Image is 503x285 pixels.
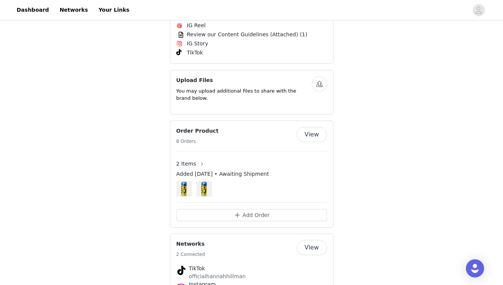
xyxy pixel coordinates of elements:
[176,138,219,145] h5: 8 Orders
[187,49,203,57] span: TikTok
[176,181,192,197] img: C4 Performance Energy® Carbonated
[189,273,315,280] p: officialhannahhillman
[12,2,53,19] a: Dashboard
[55,2,92,19] a: Networks
[187,31,307,39] span: Review our Content Guidelines (Attached) (1)
[176,23,182,29] img: Instagram Reels Icon
[297,240,327,255] button: View
[176,160,196,168] span: 2 Items
[176,209,327,221] button: Add Order
[466,259,484,277] div: Open Intercom Messenger
[297,127,327,142] button: View
[196,181,212,197] img: C4 Performance Energy® Carbonated
[94,2,134,19] a: Your Links
[176,76,312,84] h4: Upload Files
[189,265,315,273] h4: TikTok
[475,4,482,16] div: avatar
[170,121,333,228] div: Order Product
[187,22,206,29] span: IG Reel
[187,40,208,48] span: IG Story
[176,41,182,47] img: Instagram Icon
[176,170,269,178] span: Added [DATE] • Awaiting Shipment
[176,127,219,135] h4: Order Product
[176,240,205,248] h4: Networks
[176,251,205,258] h5: 2 Connected
[176,87,312,102] p: You may upload additional files to share with the brand below.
